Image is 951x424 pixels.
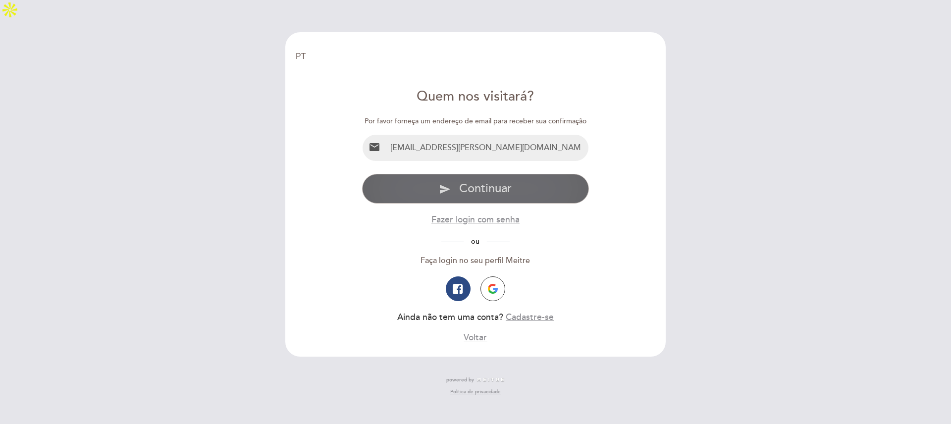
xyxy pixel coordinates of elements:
span: Continuar [459,181,512,196]
span: ou [464,237,487,246]
a: powered by [446,376,505,383]
div: Por favor forneça um endereço de email para receber sua confirmação [362,116,589,126]
button: Fazer login com senha [431,213,520,226]
input: Email [386,135,589,161]
img: MEITRE [476,377,505,382]
div: Faça login no seu perfil Meitre [362,255,589,266]
span: powered by [446,376,474,383]
i: email [369,141,380,153]
button: send Continuar [362,174,589,204]
i: send [439,183,451,195]
span: Ainda não tem uma conta? [397,312,503,322]
img: icon-google.png [488,284,498,294]
div: Quem nos visitará? [362,87,589,106]
button: Cadastre-se [506,311,554,323]
button: Voltar [464,331,487,344]
a: Política de privacidade [450,388,501,395]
